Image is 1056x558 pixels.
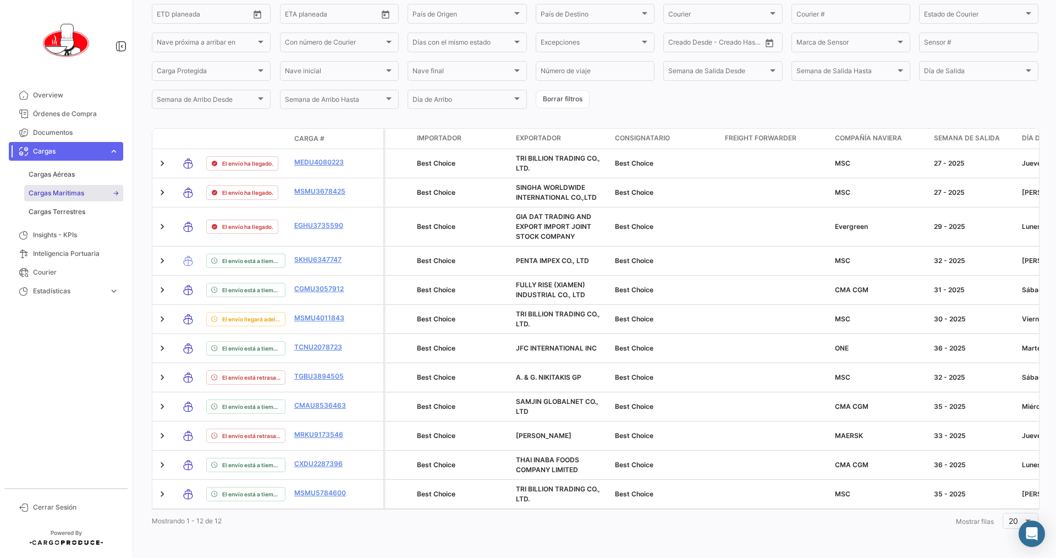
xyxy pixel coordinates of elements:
[33,128,119,138] span: Documentos
[24,204,123,220] a: Cargas Terrestres
[615,133,670,143] span: Consignatario
[222,344,280,353] span: El envío está a tiempo.
[796,69,895,76] span: Semana de Salida Hasta
[934,285,1013,295] div: 31 - 2025
[294,134,324,144] span: Carga #
[157,459,168,471] a: Expand/Collapse Row
[934,402,1013,412] div: 35 - 2025
[541,12,640,19] span: País de Destino
[615,461,653,469] span: Best Choice
[157,343,168,354] a: Expand/Collapse Row
[222,222,273,231] span: El envío ha llegado.
[222,286,280,294] span: El envío está a tiempo.
[33,90,119,100] span: Overview
[516,212,591,240] span: GIA DAT TRADING AND EXPORT IMPORT JOINT STOCK COMPANY
[934,314,1013,324] div: 30 - 2025
[222,159,273,168] span: El envío ha llegado.
[377,6,394,23] button: Open calendar
[38,13,94,68] img: 0621d632-ab00-45ba-b411-ac9e9fb3f036.png
[222,402,280,411] span: El envío está a tiempo.
[417,222,455,231] span: Best Choice
[924,69,1023,76] span: Día de Salida
[294,221,351,231] a: EGHU3735590
[516,431,571,440] span: LEE KUM KEE
[413,40,512,48] span: Días con el mismo estado
[417,286,455,294] span: Best Choice
[934,460,1013,470] div: 36 - 2025
[285,69,384,76] span: Nave inicial
[615,188,653,196] span: Best Choice
[835,315,850,323] span: MSC
[516,485,600,503] span: TRI BILLION TRADING CO., LTD.
[668,12,767,19] span: Courier
[152,517,222,525] span: Mostrando 1 - 12 de 12
[312,12,356,19] input: Hasta
[835,373,850,381] span: MSC
[516,456,579,474] span: THAI INABA FOODS COMPANY LIMITED
[934,222,1013,232] div: 29 - 2025
[222,461,280,469] span: El envío está a tiempo.
[615,490,653,498] span: Best Choice
[668,40,709,48] input: Creado Desde
[417,431,455,440] span: Best Choice
[222,188,273,197] span: El envío ha llegado.
[29,207,85,217] span: Cargas Terrestres
[413,12,512,19] span: País de Origen
[385,129,413,149] datatable-header-cell: Carga Protegida
[33,502,119,512] span: Cerrar Sesión
[417,490,455,498] span: Best Choice
[222,490,280,499] span: El envío está a tiempo.
[934,373,1013,382] div: 32 - 2025
[9,263,123,282] a: Courier
[516,154,600,172] span: TRI BILLION TRADING CO., LTD.
[157,187,168,198] a: Expand/Collapse Row
[956,517,994,526] span: Mostrar filas
[33,109,119,119] span: Órdenes de Compra
[184,12,228,19] input: Hasta
[157,285,168,296] a: Expand/Collapse Row
[222,373,280,382] span: El envío está retrasado.
[285,40,384,48] span: Con número de Courier
[934,489,1013,499] div: 35 - 2025
[924,12,1023,19] span: Estado de Courier
[294,255,351,265] a: SKHU6347747
[541,40,640,48] span: Excepciones
[157,255,168,266] a: Expand/Collapse Row
[615,344,653,352] span: Best Choice
[934,431,1013,441] div: 33 - 2025
[417,461,455,469] span: Best Choice
[835,490,850,498] span: MSC
[934,158,1013,168] div: 27 - 2025
[9,123,123,142] a: Documentos
[725,133,796,143] span: Freight Forwarder
[157,221,168,232] a: Expand/Collapse Row
[615,373,653,381] span: Best Choice
[615,315,653,323] span: Best Choice
[417,373,455,381] span: Best Choice
[294,401,351,411] a: CMAU8536463
[417,159,455,167] span: Best Choice
[413,97,512,105] span: Día de Arribo
[294,371,351,381] a: TGBU3894505
[668,69,767,76] span: Semana de Salida Desde
[835,256,850,265] span: MSC
[157,430,168,441] a: Expand/Collapse Row
[174,134,202,143] datatable-header-cell: Modo de Transporte
[835,133,902,143] span: Compañía naviera
[413,129,512,149] datatable-header-cell: Importador
[417,402,455,411] span: Best Choice
[721,129,831,149] datatable-header-cell: Freight Forwarder
[934,133,1000,143] span: Semana de Salida
[290,129,356,148] datatable-header-cell: Carga #
[294,284,351,294] a: CGMU3057912
[294,430,351,440] a: MRKU9173546
[516,397,598,415] span: SAMJIN GLOBALNET CO., LTD
[615,402,653,411] span: Best Choice
[934,256,1013,266] div: 32 - 2025
[157,69,256,76] span: Carga Protegida
[33,230,119,240] span: Insights - KPIs
[285,12,305,19] input: Desde
[294,342,351,352] a: TCNU2078723
[1019,521,1045,547] div: Abrir Intercom Messenger
[536,90,590,108] button: Borrar filtros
